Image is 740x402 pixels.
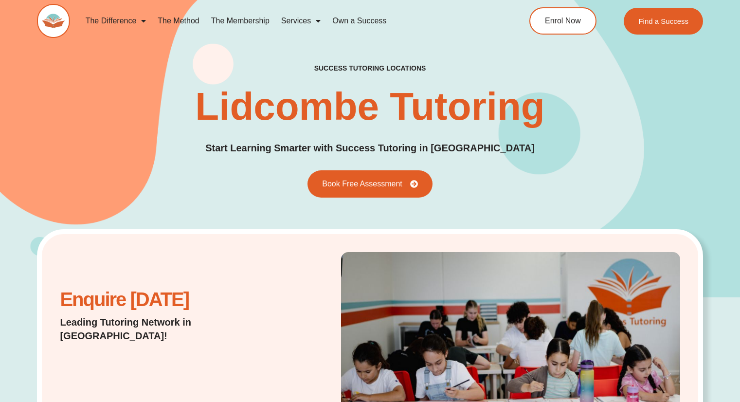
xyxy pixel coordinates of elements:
a: The Membership [205,10,275,32]
a: The Method [152,10,205,32]
a: Enrol Now [529,7,596,35]
a: Own a Success [326,10,392,32]
span: Find a Success [638,18,688,25]
a: The Difference [80,10,152,32]
a: Book Free Assessment [307,170,433,198]
h2: Enquire [DATE] [60,293,283,306]
h1: Lidcombe Tutoring [195,87,544,126]
span: Enrol Now [545,17,581,25]
a: Services [275,10,326,32]
h2: success tutoring locations [314,64,426,73]
nav: Menu [80,10,491,32]
span: Book Free Assessment [322,180,402,188]
p: Start Learning Smarter with Success Tutoring in [GEOGRAPHIC_DATA] [205,141,535,156]
a: Find a Success [624,8,703,35]
p: Leading Tutoring Network in [GEOGRAPHIC_DATA]! [60,315,283,343]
